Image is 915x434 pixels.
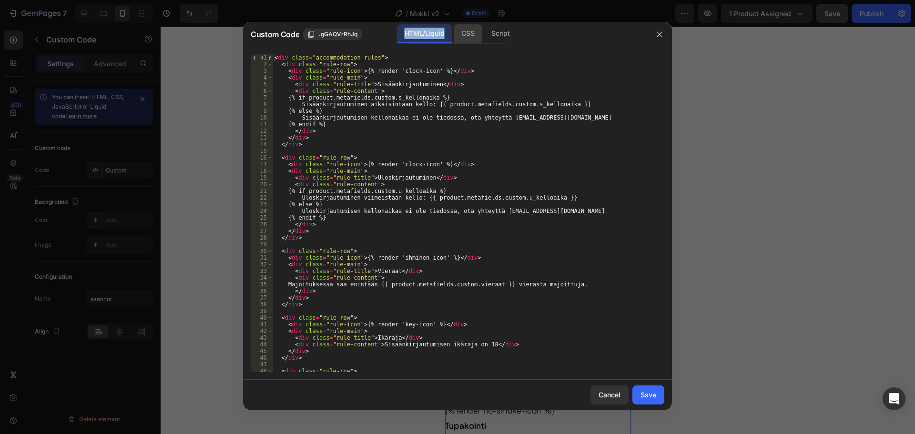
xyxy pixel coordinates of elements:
div: 17 [251,161,273,168]
div: 15 [251,148,273,154]
div: 9 [251,108,273,114]
span: .gGAQVrRhJq [319,30,357,39]
button: .gGAQVrRhJq [303,29,362,40]
div: 46 [251,354,273,361]
div: 44 [251,341,273,348]
div: 5 [251,81,273,88]
div: 42 [251,328,273,334]
div: 6 [251,88,273,94]
div: Save [640,390,656,400]
div: 41 [251,321,273,328]
div: 34 [251,274,273,281]
div: 48 [251,368,273,374]
div: 10 [251,114,273,121]
div: 7 [251,94,273,101]
button: Cancel [590,385,629,404]
div: 18 [251,168,273,174]
div: 39 [251,308,273,314]
div: 40 [251,314,273,321]
div: 25 [251,214,273,221]
div: 31 [251,254,273,261]
div: 20 [251,181,273,188]
div: 30 [251,248,273,254]
div: 32 [251,261,273,268]
div: 21 [251,188,273,194]
div: 29 [251,241,273,248]
div: 3 [251,68,273,74]
div: 19 [251,174,273,181]
div: Cancel [599,390,620,400]
div: 45 [251,348,273,354]
div: 47 [251,361,273,368]
div: 28 [251,234,273,241]
div: 14 [251,141,273,148]
button: Save [632,385,664,404]
div: 12 [251,128,273,134]
div: 23 [251,201,273,208]
div: 4 [251,74,273,81]
span: Custom Code [251,29,299,40]
div: 8 [251,101,273,108]
div: 43 [251,334,273,341]
div: 13 [251,134,273,141]
div: 22 [251,194,273,201]
div: Open Intercom Messenger [883,387,905,410]
div: 2 [251,61,273,68]
div: 38 [251,301,273,308]
div: 1 [251,54,273,61]
div: 35 [251,281,273,288]
div: 27 [251,228,273,234]
div: 24 [251,208,273,214]
div: Script [484,24,517,43]
div: HTML/Liquid [397,24,452,43]
div: CSS [454,24,482,43]
div: 33 [251,268,273,274]
div: 16 [251,154,273,161]
div: 36 [251,288,273,294]
div: 37 [251,294,273,301]
div: 11 [251,121,273,128]
div: 26 [251,221,273,228]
